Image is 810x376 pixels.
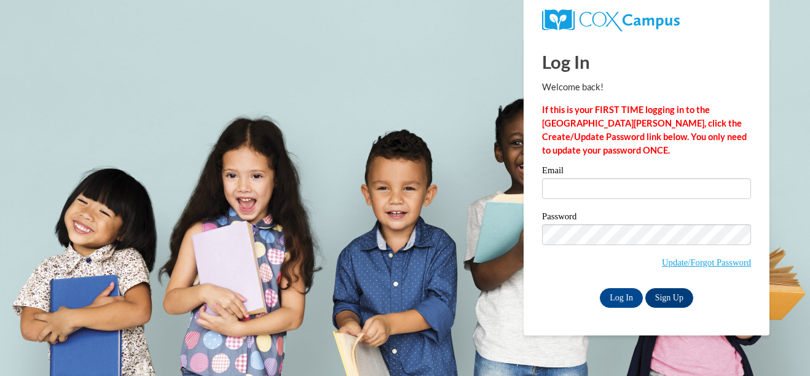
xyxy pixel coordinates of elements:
label: Email [542,166,751,178]
a: Sign Up [645,288,693,308]
p: Welcome back! [542,80,751,94]
a: COX Campus [542,9,751,31]
img: COX Campus [542,9,680,31]
input: Log In [600,288,643,308]
a: Update/Forgot Password [662,257,751,267]
h1: Log In [542,49,751,74]
strong: If this is your FIRST TIME logging in to the [GEOGRAPHIC_DATA][PERSON_NAME], click the Create/Upd... [542,104,747,155]
label: Password [542,212,751,224]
